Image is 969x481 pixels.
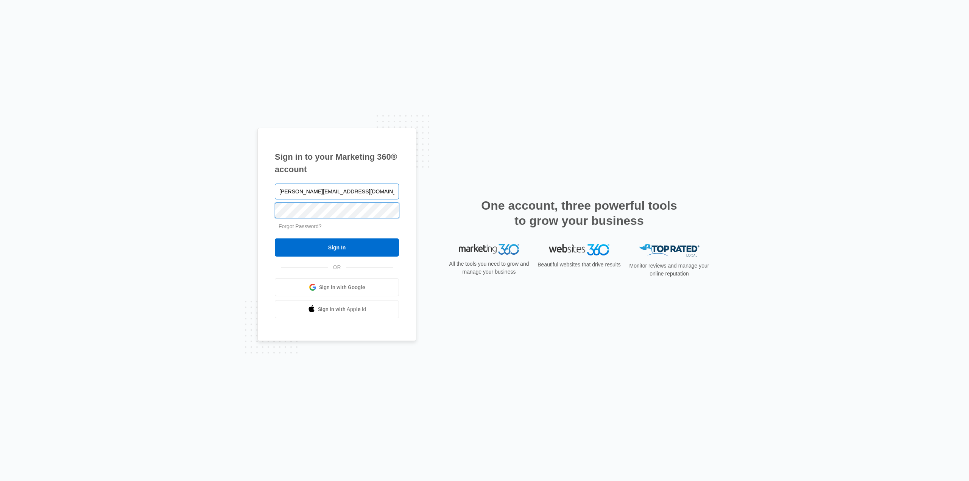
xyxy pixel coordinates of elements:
[549,244,609,255] img: Websites 360
[275,238,399,257] input: Sign In
[537,261,622,269] p: Beautiful websites that drive results
[318,305,366,313] span: Sign in with Apple Id
[328,263,346,271] span: OR
[275,278,399,296] a: Sign in with Google
[275,151,399,176] h1: Sign in to your Marketing 360® account
[319,283,365,291] span: Sign in with Google
[279,223,322,229] a: Forgot Password?
[479,198,679,228] h2: One account, three powerful tools to grow your business
[275,300,399,318] a: Sign in with Apple Id
[275,184,399,199] input: Email
[447,260,531,276] p: All the tools you need to grow and manage your business
[459,244,519,255] img: Marketing 360
[627,262,712,278] p: Monitor reviews and manage your online reputation
[639,244,699,257] img: Top Rated Local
